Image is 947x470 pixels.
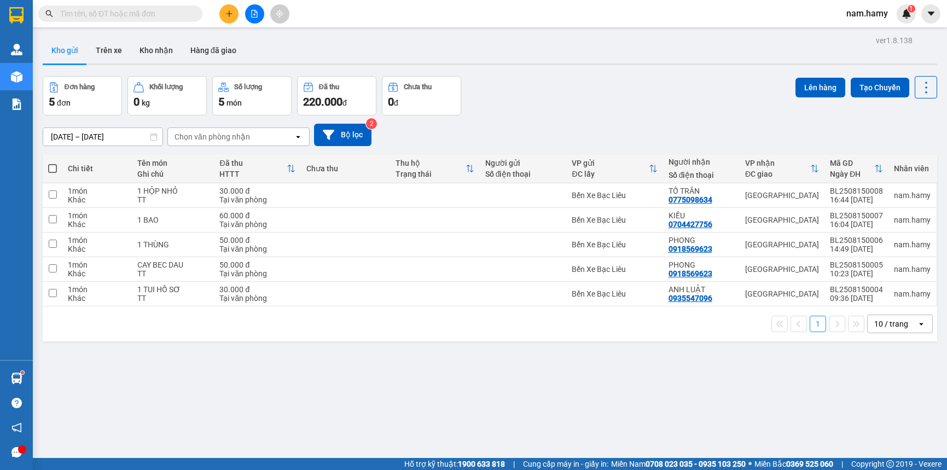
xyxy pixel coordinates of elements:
[745,289,819,298] div: [GEOGRAPHIC_DATA]
[572,159,648,167] div: VP gửi
[342,98,347,107] span: đ
[669,211,734,220] div: KIỀU
[297,76,376,115] button: Đã thu220.000đ
[60,8,189,20] input: Tìm tên, số ĐT hoặc mã đơn
[43,128,162,146] input: Select a date range.
[142,98,150,107] span: kg
[68,220,126,229] div: Khác
[886,460,894,468] span: copyright
[830,220,883,229] div: 16:04 [DATE]
[748,462,752,466] span: ⚪️
[87,37,131,63] button: Trên xe
[219,269,295,278] div: Tại văn phòng
[894,216,931,224] div: nam.hamy
[137,240,208,249] div: 1 THÙNG
[669,245,712,253] div: 0918569623
[234,83,262,91] div: Số lượng
[830,269,883,278] div: 10:23 [DATE]
[513,458,515,470] span: |
[894,191,931,200] div: nam.hamy
[219,211,295,220] div: 60.000 đ
[137,187,208,195] div: 1 HỘP NHỎ
[745,159,810,167] div: VP nhận
[219,285,295,294] div: 30.000 đ
[824,154,888,183] th: Toggle SortBy
[894,265,931,274] div: nam.hamy
[68,260,126,269] div: 1 món
[745,170,810,178] div: ĐC giao
[566,154,663,183] th: Toggle SortBy
[68,187,126,195] div: 1 món
[754,458,833,470] span: Miền Bắc
[225,10,233,18] span: plus
[669,285,734,294] div: ANH LUẬT
[9,7,24,24] img: logo-vxr
[572,191,657,200] div: Bến Xe Bạc Liêu
[219,294,295,303] div: Tại văn phòng
[795,78,845,97] button: Lên hàng
[810,316,826,332] button: 1
[382,76,461,115] button: Chưa thu0đ
[669,187,734,195] div: TỐ TRÂN
[68,236,126,245] div: 1 món
[43,37,87,63] button: Kho gửi
[669,195,712,204] div: 0775098634
[830,236,883,245] div: BL2508150006
[921,4,940,24] button: caret-down
[219,195,295,204] div: Tại văn phòng
[133,95,140,108] span: 0
[137,260,208,269] div: CAY BEC DAU
[830,170,874,178] div: Ngày ĐH
[245,4,264,24] button: file-add
[219,159,287,167] div: Đã thu
[319,83,339,91] div: Đã thu
[149,83,183,91] div: Khối lượng
[11,373,22,384] img: warehouse-icon
[572,265,657,274] div: Bến Xe Bạc Liêu
[572,216,657,224] div: Bến Xe Bạc Liêu
[218,95,224,108] span: 5
[294,132,303,141] svg: open
[127,76,207,115] button: Khối lượng0kg
[390,154,479,183] th: Toggle SortBy
[745,265,819,274] div: [GEOGRAPHIC_DATA]
[219,187,295,195] div: 30.000 đ
[137,159,208,167] div: Tên món
[57,98,71,107] span: đơn
[219,245,295,253] div: Tại văn phòng
[226,98,242,107] span: món
[876,34,913,47] div: ver 1.8.138
[830,195,883,204] div: 16:44 [DATE]
[830,159,874,167] div: Mã GD
[908,5,915,13] sup: 1
[396,159,465,167] div: Thu hộ
[646,460,746,468] strong: 0708 023 035 - 0935 103 250
[137,195,208,204] div: TT
[43,76,122,115] button: Đơn hàng5đơn
[49,95,55,108] span: 5
[219,236,295,245] div: 50.000 đ
[669,158,734,166] div: Người nhận
[830,285,883,294] div: BL2508150004
[137,285,208,294] div: 1 TUI HỒ SƠ
[137,269,208,278] div: TT
[68,211,126,220] div: 1 món
[68,285,126,294] div: 1 món
[11,398,22,408] span: question-circle
[306,164,385,173] div: Chưa thu
[669,220,712,229] div: 0704427756
[745,240,819,249] div: [GEOGRAPHIC_DATA]
[214,154,301,183] th: Toggle SortBy
[11,71,22,83] img: warehouse-icon
[182,37,245,63] button: Hàng đã giao
[523,458,608,470] span: Cung cấp máy in - giấy in:
[366,118,377,129] sup: 2
[851,78,909,97] button: Tạo Chuyến
[902,9,911,19] img: icon-new-feature
[219,260,295,269] div: 50.000 đ
[404,83,432,91] div: Chưa thu
[137,170,208,178] div: Ghi chú
[745,191,819,200] div: [GEOGRAPHIC_DATA]
[894,240,931,249] div: nam.hamy
[11,422,22,433] span: notification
